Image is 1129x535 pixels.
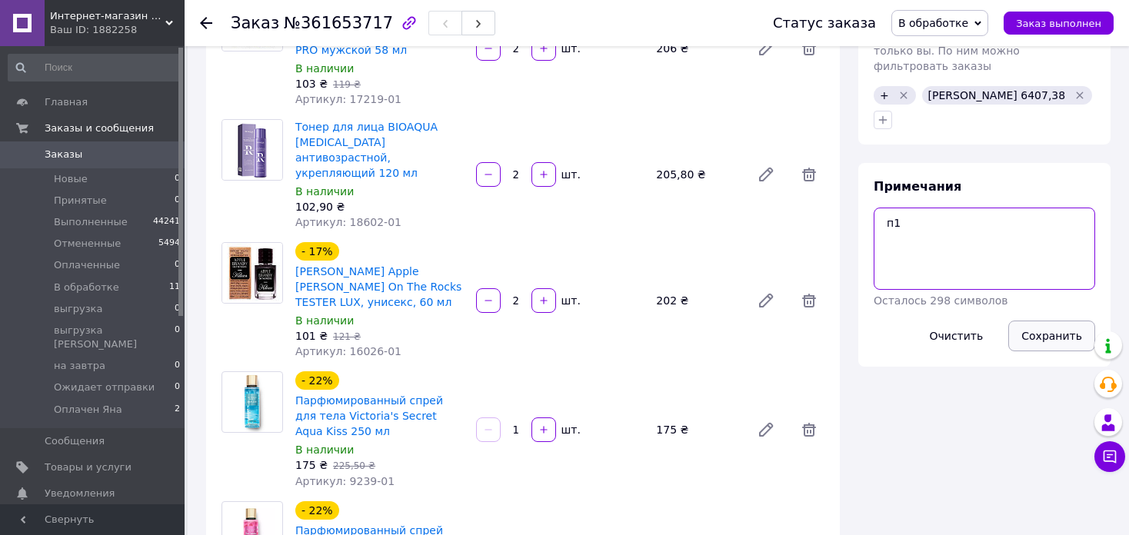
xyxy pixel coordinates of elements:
[874,208,1095,289] textarea: п1
[295,501,339,520] div: - 22%
[45,148,82,161] span: Заказы
[54,380,155,394] span: Ожидает отправки
[175,172,180,186] span: 0
[45,434,105,448] span: Сообщения
[45,487,115,500] span: Уведомления
[295,265,461,308] a: [PERSON_NAME] Apple [PERSON_NAME] On The Rocks TESTER LUX, унисекс, 60 мл
[54,359,105,373] span: на завтра
[1016,18,1101,29] span: Заказ выполнен
[295,444,354,456] span: В наличии
[333,331,361,342] span: 121 ₴
[295,459,328,471] span: 175 ₴
[45,121,154,135] span: Заказы и сообщения
[874,179,961,194] span: Примечания
[558,293,582,308] div: шт.
[175,324,180,351] span: 0
[54,324,175,351] span: выгрузка [PERSON_NAME]
[153,215,180,229] span: 44241
[175,380,180,394] span: 0
[1004,12,1114,35] button: Заказ выполнен
[751,285,781,316] a: Редактировать
[650,290,744,311] div: 202 ₴
[751,414,781,445] a: Редактировать
[295,394,443,437] a: Парфюмированный спрей для тела Victoria's Secret Aqua Kiss 250 мл
[794,159,824,190] span: Удалить
[650,38,744,59] div: 206 ₴
[928,89,1066,101] span: [PERSON_NAME] 6407,38
[295,78,328,90] span: 103 ₴
[295,216,401,228] span: Артикул: 18602-01
[794,33,824,64] span: Удалить
[650,419,744,440] div: 175 ₴
[1074,89,1086,101] svg: Удалить метку
[200,15,212,31] div: Вернуться назад
[874,29,1067,72] span: Личные заметки, которые видите только вы. По ним можно фильтровать заказы
[558,167,582,182] div: шт.
[794,414,824,445] span: Удалить
[54,194,107,208] span: Принятые
[234,372,271,432] img: Парфюмированный спрей для тела Victoria's Secret Aqua Kiss 250 мл
[158,237,180,251] span: 5494
[54,302,102,316] span: выгрузка
[175,258,180,272] span: 0
[169,281,180,294] span: 11
[558,422,582,437] div: шт.
[295,93,401,105] span: Артикул: 17219-01
[917,321,997,351] button: Очистить
[284,14,393,32] span: №361653717
[880,89,889,101] span: +
[175,403,180,417] span: 2
[898,17,968,29] span: В обработке
[175,302,180,316] span: 0
[295,475,395,487] span: Артикул: 9239-01
[295,121,438,179] a: Тонер для лица BIOAQUA [MEDICAL_DATA] антивозрастной, укрепляющий 120 мл
[751,33,781,64] a: Редактировать
[295,330,328,342] span: 101 ₴
[898,89,910,101] svg: Удалить метку
[295,345,401,357] span: Артикул: 16026-01
[295,185,354,198] span: В наличии
[1008,321,1095,351] button: Сохранить
[54,237,121,251] span: Отмененные
[50,23,185,37] div: Ваш ID: 1882258
[295,314,354,327] span: В наличии
[175,359,180,373] span: 0
[50,9,165,23] span: Интернет-магазин элитной парфюмерии и косметики Boro Parfum
[794,285,824,316] span: Удалить
[295,371,339,390] div: - 22%
[8,54,182,81] input: Поиск
[54,172,88,186] span: Новые
[333,460,375,471] span: 225,50 ₴
[222,243,282,303] img: Kilian Apple Brandy On The Rocks TESTER LUX, унисекс, 60 мл
[650,164,744,185] div: 205,80 ₴
[874,294,1007,307] span: Осталось 298 символов
[54,258,120,272] span: Оплаченные
[558,41,582,56] div: шт.
[54,403,122,417] span: Оплачен Яна
[751,159,781,190] a: Редактировать
[231,14,279,32] span: Заказ
[1094,441,1125,472] button: Чат с покупателем
[295,242,339,261] div: - 17%
[222,120,282,180] img: Тонер для лица BIOAQUA Retinol антивозрастной, укрепляющий 120 мл
[773,15,876,31] div: Статус заказа
[175,194,180,208] span: 0
[333,79,361,90] span: 119 ₴
[45,95,88,109] span: Главная
[295,62,354,75] span: В наличии
[295,199,464,214] div: 102,90 ₴
[45,460,132,474] span: Товары и услуги
[54,281,119,294] span: В обработке
[54,215,128,229] span: Выполненные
